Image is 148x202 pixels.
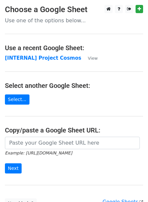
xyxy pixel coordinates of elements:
h3: Choose a Google Sheet [5,5,143,14]
a: [INTERNAL] Project Cosmos [5,55,81,61]
input: Next [5,163,22,173]
small: Example: [URL][DOMAIN_NAME] [5,151,72,155]
h4: Use a recent Google Sheet: [5,44,143,52]
a: Select... [5,94,29,105]
a: View [81,55,98,61]
p: Use one of the options below... [5,17,143,24]
small: View [88,56,98,61]
h4: Copy/paste a Google Sheet URL: [5,126,143,134]
h4: Select another Google Sheet: [5,82,143,90]
input: Paste your Google Sheet URL here [5,137,140,149]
